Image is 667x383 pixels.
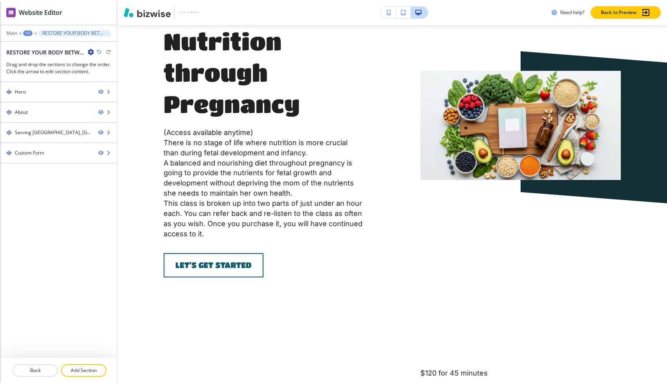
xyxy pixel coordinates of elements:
[420,71,621,180] img: Plant Based Nutrition through Pregnancy
[62,367,106,374] p: Add Section
[164,138,364,158] p: There is no stage of life where nutrition is more crucial than during fetal development and infancy.
[38,30,111,36] button: RESTORE YOUR BODY BETWEEN PREGNANCIES
[6,110,12,115] img: Drag
[560,9,584,16] h3: Need help?
[13,364,58,377] button: Back
[15,149,44,156] div: Custom Form
[164,158,364,199] p: A balanced and nourishing diet throughout pregnancy is going to provide the nutrients for fetal g...
[6,8,16,17] img: editor icon
[19,8,62,17] h2: Website Editor
[6,130,12,135] img: Drag
[15,109,28,116] div: About
[61,364,106,377] button: Add Section
[6,31,17,36] button: Main
[6,48,85,56] h2: RESTORE YOUR BODY BETWEEN PREGNANCIES
[164,128,364,138] p: (Access available anytime)
[6,89,12,95] img: Drag
[15,88,26,95] div: Hero
[124,8,171,17] img: Bizwise Logo
[42,31,107,36] p: RESTORE YOUR BODY BETWEEN PREGNANCIES
[15,129,92,136] div: Serving Jacksonville, St. Augustine & Surrounding Areas
[178,10,199,15] img: Your Logo
[6,150,12,156] img: Drag
[13,367,57,374] p: Back
[601,9,636,16] p: Back to Preview
[6,61,111,75] h3: Drag and drop the sections to change the order. Click the arrow to edit section content.
[420,368,621,378] p: $120 for 45 minutes
[164,253,263,277] a: LET'S GET STARTED
[164,198,364,239] p: This class is broken up into two parts of just under an hour each. You can refer back and re-list...
[23,31,32,36] button: +1
[591,6,661,19] button: Back to Preview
